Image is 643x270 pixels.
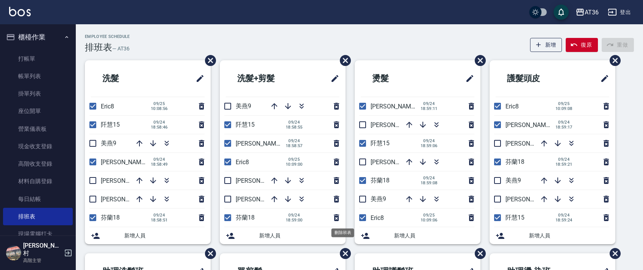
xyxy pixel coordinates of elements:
[505,158,524,165] span: 芬蘭18
[555,218,573,223] span: 18:59:24
[91,65,161,92] h2: 洗髮
[6,245,21,261] img: Person
[236,214,255,221] span: 芬蘭18
[286,218,303,223] span: 18:59:00
[334,242,352,265] span: 刪除班表
[151,213,168,218] span: 09/24
[505,196,558,203] span: [PERSON_NAME]11
[469,242,487,265] span: 刪除班表
[555,120,573,125] span: 09/24
[326,69,339,88] span: 修改班表的標題
[3,190,73,208] a: 每日結帳
[505,214,524,221] span: 阡慧15
[101,196,150,203] span: [PERSON_NAME]6
[505,140,554,147] span: [PERSON_NAME]6
[469,49,487,72] span: 刪除班表
[101,214,120,221] span: 芬蘭18
[371,195,386,202] span: 美燕9
[604,49,622,72] span: 刪除班表
[371,140,390,147] span: 阡慧15
[529,232,609,240] span: 新增人員
[191,69,205,88] span: 修改班表的標題
[555,162,573,167] span: 18:59:21
[3,155,73,173] a: 高階收支登錄
[23,242,62,257] h5: [PERSON_NAME]村
[3,208,73,225] a: 排班表
[371,159,423,166] span: [PERSON_NAME]11
[199,49,217,72] span: 刪除班表
[421,181,438,185] span: 18:59:08
[286,138,303,143] span: 09/24
[3,27,73,47] button: 櫃檯作業
[555,106,573,111] span: 10:09:08
[124,232,205,240] span: 新增人員
[236,159,249,166] span: Eric8
[421,101,438,106] span: 09/24
[286,120,303,125] span: 09/24
[286,125,303,130] span: 18:58:55
[605,5,634,19] button: 登出
[421,176,438,181] span: 09/24
[151,157,168,162] span: 09/24
[101,140,116,147] span: 美燕9
[151,120,168,125] span: 09/24
[85,34,130,39] h2: Employee Schedule
[566,38,598,52] button: 復原
[555,125,573,130] span: 18:59:17
[3,102,73,120] a: 座位開單
[361,65,430,92] h2: 燙髮
[421,106,438,111] span: 18:59:11
[236,121,255,128] span: 阡慧15
[371,103,423,110] span: [PERSON_NAME]16
[236,102,251,110] span: 美燕9
[604,242,622,265] span: 刪除班表
[585,8,599,17] div: AT36
[286,213,303,218] span: 09/24
[101,103,114,110] span: Eric8
[554,5,569,20] button: save
[334,49,352,72] span: 刪除班表
[555,157,573,162] span: 09/24
[236,177,288,184] span: [PERSON_NAME]11
[505,103,519,110] span: Eric8
[85,227,211,244] div: 新增人員
[101,177,153,184] span: [PERSON_NAME]11
[421,213,438,218] span: 09/25
[151,162,168,167] span: 18:58:49
[199,242,217,265] span: 刪除班表
[286,157,303,162] span: 09/25
[555,213,573,218] span: 09/24
[151,101,168,106] span: 09/25
[490,227,615,244] div: 新增人員
[85,42,112,53] h3: 排班表
[371,214,384,221] span: Eric8
[3,120,73,138] a: 營業儀表板
[23,257,62,264] p: 高階主管
[505,177,521,184] span: 美燕9
[3,138,73,155] a: 現金收支登錄
[9,7,31,16] img: Logo
[101,121,120,128] span: 阡慧15
[421,138,438,143] span: 09/24
[286,143,303,148] span: 18:58:57
[112,45,130,53] h6: — AT36
[371,177,390,184] span: 芬蘭18
[371,121,419,129] span: [PERSON_NAME]6
[101,159,153,166] span: [PERSON_NAME]16
[259,232,339,240] span: 新增人員
[421,218,438,223] span: 10:09:06
[3,67,73,85] a: 帳單列表
[355,227,480,244] div: 新增人員
[3,225,73,243] a: 現場電腦打卡
[3,173,73,190] a: 材料自購登錄
[151,125,168,130] span: 18:58:46
[530,38,562,52] button: 新增
[505,121,558,129] span: [PERSON_NAME]16
[236,196,285,203] span: [PERSON_NAME]6
[226,65,306,92] h2: 洗髮+剪髮
[151,106,168,111] span: 10:08:56
[3,50,73,67] a: 打帳單
[151,218,168,223] span: 18:58:51
[286,162,303,167] span: 10:09:00
[220,227,346,244] div: 新增人員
